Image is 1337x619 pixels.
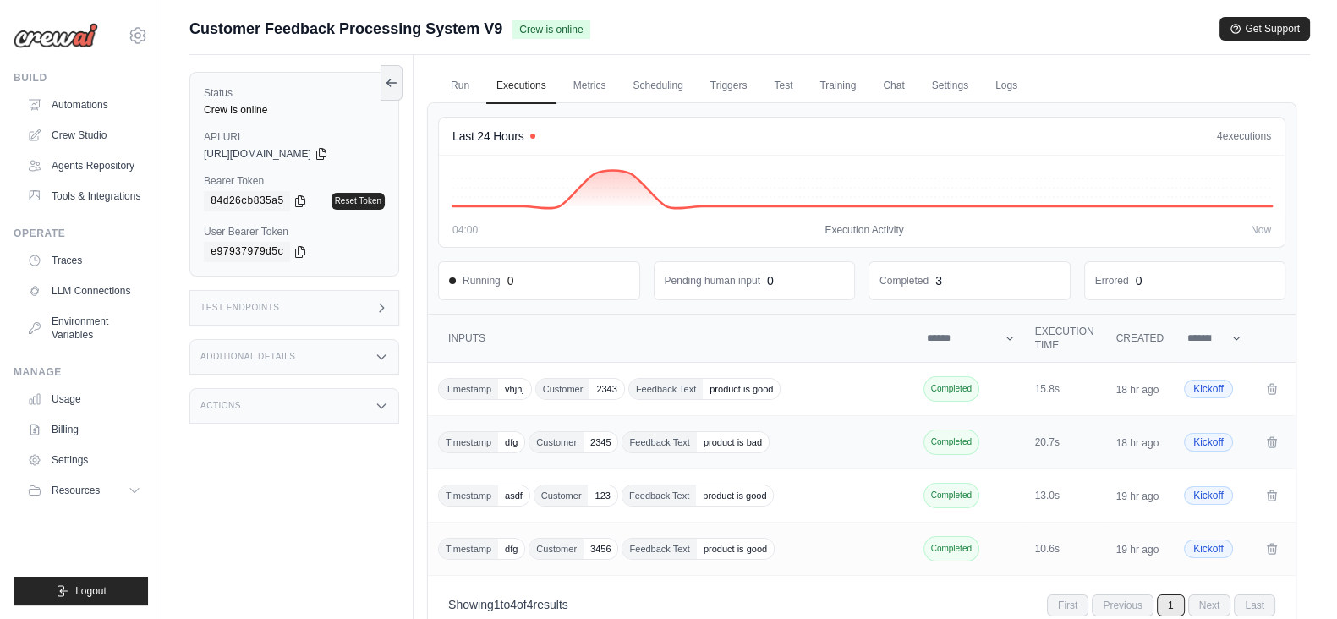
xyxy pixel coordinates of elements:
[1025,315,1106,363] th: Execution Time
[825,223,903,237] span: Execution Activity
[20,122,148,149] a: Crew Studio
[20,446,148,474] a: Settings
[529,539,584,559] span: Customer
[1092,594,1153,616] span: Previous
[452,128,523,145] h4: Last 24 Hours
[452,223,478,237] span: 04:00
[439,379,498,399] span: Timestamp
[935,272,942,289] div: 3
[428,315,917,363] th: Inputs
[14,577,148,605] button: Logout
[534,485,589,506] span: Customer
[14,365,148,379] div: Manage
[204,147,311,161] span: [URL][DOMAIN_NAME]
[20,91,148,118] a: Automations
[1116,490,1159,502] time: 19 hr ago
[510,598,517,611] span: 4
[1219,17,1310,41] button: Get Support
[200,352,295,362] h3: Additional Details
[494,598,501,611] span: 1
[512,20,589,39] span: Crew is online
[1217,130,1223,142] span: 4
[703,379,780,399] span: product is good
[204,242,290,262] code: e97937979d5c
[1157,594,1185,616] span: 1
[20,183,148,210] a: Tools & Integrations
[1035,489,1096,502] div: 13.0s
[622,485,696,506] span: Feedback Text
[1116,437,1159,449] time: 18 hr ago
[441,68,479,104] a: Run
[923,376,979,402] span: Completed
[1184,486,1233,505] span: Kickoff
[985,68,1027,104] a: Logs
[697,432,769,452] span: product is bad
[767,272,774,289] div: 0
[498,485,529,506] span: asdf
[629,379,703,399] span: Feedback Text
[14,23,98,48] img: Logo
[809,68,866,104] a: Training
[1184,540,1233,558] span: Kickoff
[696,485,773,506] span: product is good
[14,71,148,85] div: Build
[204,130,385,144] label: API URL
[922,68,978,104] a: Settings
[20,308,148,348] a: Environment Variables
[1217,129,1271,143] div: executions
[20,247,148,274] a: Traces
[448,596,568,613] p: Showing to of results
[622,432,696,452] span: Feedback Text
[1035,435,1096,449] div: 20.7s
[439,485,498,506] span: Timestamp
[1035,382,1096,396] div: 15.8s
[449,274,501,288] span: Running
[879,274,929,288] dd: Completed
[1116,544,1159,556] time: 19 hr ago
[204,86,385,100] label: Status
[923,483,979,508] span: Completed
[1047,594,1275,616] nav: Pagination
[563,68,616,104] a: Metrics
[764,68,803,104] a: Test
[189,17,502,41] span: Customer Feedback Processing System V9
[536,379,590,399] span: Customer
[1184,433,1233,452] span: Kickoff
[204,174,385,188] label: Bearer Token
[20,152,148,179] a: Agents Repository
[923,430,979,455] span: Completed
[1047,594,1088,616] span: First
[439,432,498,452] span: Timestamp
[527,598,534,611] span: 4
[20,416,148,443] a: Billing
[665,274,760,288] dd: Pending human input
[1095,274,1129,288] dd: Errored
[14,227,148,240] div: Operate
[588,485,616,506] span: 123
[20,477,148,504] button: Resources
[584,432,617,452] span: 2345
[486,68,556,104] a: Executions
[1234,594,1275,616] span: Last
[1188,594,1231,616] span: Next
[498,539,524,559] span: dfg
[204,225,385,238] label: User Bearer Token
[498,432,524,452] span: dfg
[20,386,148,413] a: Usage
[1184,380,1233,398] span: Kickoff
[507,272,514,289] div: 0
[1035,542,1096,556] div: 10.6s
[439,539,498,559] span: Timestamp
[20,277,148,304] a: LLM Connections
[200,401,241,411] h3: Actions
[1116,384,1159,396] time: 18 hr ago
[1251,223,1271,237] span: Now
[498,379,531,399] span: vhjhj
[200,303,280,313] h3: Test Endpoints
[873,68,914,104] a: Chat
[589,379,623,399] span: 2343
[923,536,979,561] span: Completed
[75,584,107,598] span: Logout
[332,193,385,210] a: Reset Token
[622,539,696,559] span: Feedback Text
